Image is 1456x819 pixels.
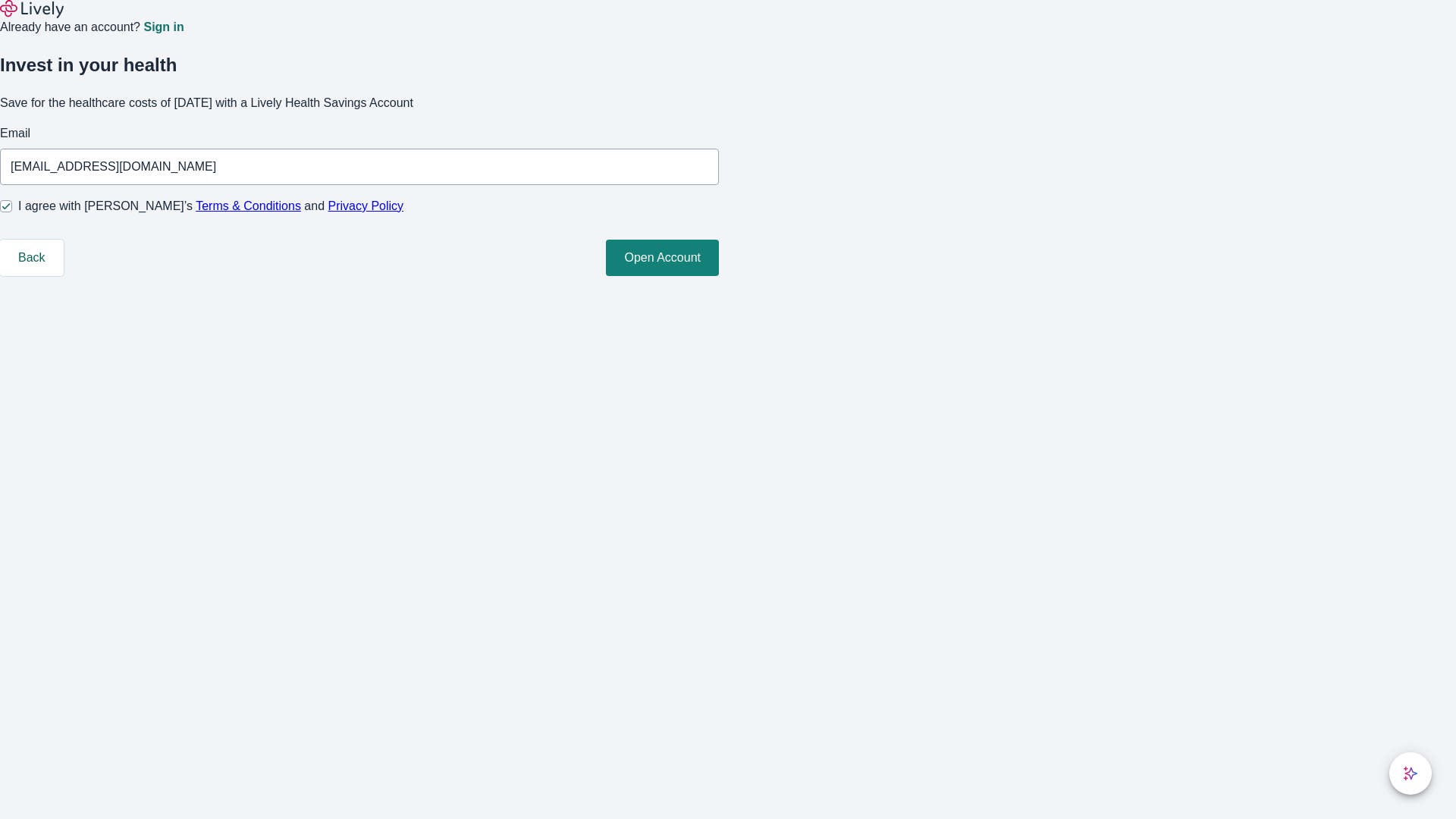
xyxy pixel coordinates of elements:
button: Open Account [606,240,719,276]
button: chat [1389,752,1432,795]
svg: Lively AI Assistant [1403,766,1418,781]
a: Privacy Policy [328,199,404,212]
a: Terms & Conditions [196,199,301,212]
span: I agree with [PERSON_NAME]’s and [18,197,403,215]
a: Sign in [143,21,184,33]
